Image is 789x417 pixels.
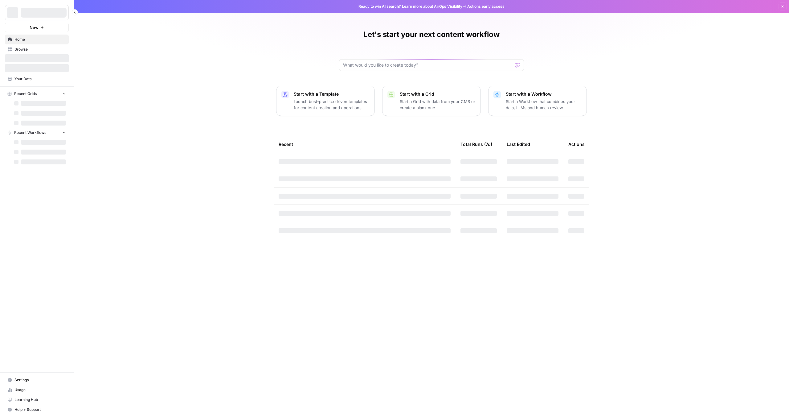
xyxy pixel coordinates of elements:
[14,76,66,82] span: Your Data
[5,35,69,44] a: Home
[5,74,69,84] a: Your Data
[460,136,492,153] div: Total Runs (7d)
[400,91,476,97] p: Start with a Grid
[467,4,505,9] span: Actions early access
[14,47,66,52] span: Browse
[568,136,585,153] div: Actions
[276,86,375,116] button: Start with a TemplateLaunch best-practice driven templates for content creation and operations
[506,91,582,97] p: Start with a Workflow
[5,395,69,405] a: Learning Hub
[294,98,370,111] p: Launch best-practice driven templates for content creation and operations
[5,375,69,385] a: Settings
[30,24,39,31] span: New
[402,4,422,9] a: Learn more
[507,136,530,153] div: Last Edited
[14,377,66,383] span: Settings
[5,89,69,98] button: Recent Grids
[382,86,481,116] button: Start with a GridStart a Grid with data from your CMS or create a blank one
[14,37,66,42] span: Home
[14,91,37,97] span: Recent Grids
[343,62,513,68] input: What would you like to create today?
[5,405,69,415] button: Help + Support
[279,136,451,153] div: Recent
[363,30,500,39] h1: Let's start your next content workflow
[358,4,462,9] span: Ready to win AI search? about AirOps Visibility
[14,397,66,403] span: Learning Hub
[14,407,66,412] span: Help + Support
[5,385,69,395] a: Usage
[294,91,370,97] p: Start with a Template
[14,130,46,135] span: Recent Workflows
[14,387,66,393] span: Usage
[5,23,69,32] button: New
[5,128,69,137] button: Recent Workflows
[400,98,476,111] p: Start a Grid with data from your CMS or create a blank one
[5,44,69,54] a: Browse
[506,98,582,111] p: Start a Workflow that combines your data, LLMs and human review
[488,86,587,116] button: Start with a WorkflowStart a Workflow that combines your data, LLMs and human review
